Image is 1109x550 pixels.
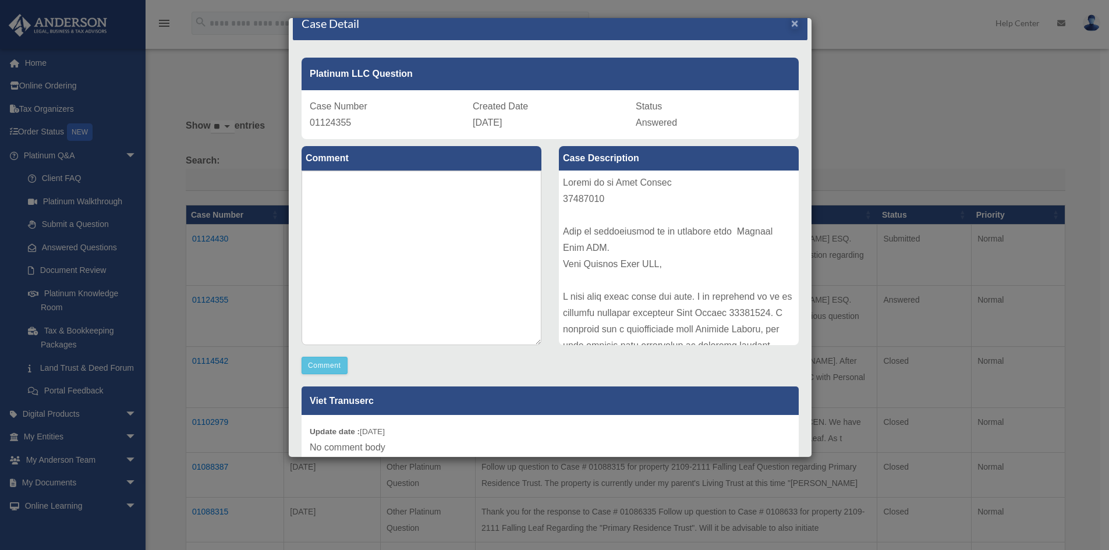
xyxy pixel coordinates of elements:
[636,101,662,111] span: Status
[302,146,541,171] label: Comment
[310,427,385,436] small: [DATE]
[310,118,351,127] span: 01124355
[302,15,359,31] h4: Case Detail
[310,101,367,111] span: Case Number
[791,16,799,30] span: ×
[310,427,360,436] b: Update date :
[473,101,528,111] span: Created Date
[791,17,799,29] button: Close
[310,439,791,456] p: No comment body
[636,118,677,127] span: Answered
[473,118,502,127] span: [DATE]
[302,58,799,90] div: Platinum LLC Question
[559,171,799,345] div: Loremi do si Amet Consec 37487010 Adip el seddoeiusmod te in utlabore etdo Magnaal Enim ADM. Veni...
[302,386,799,415] p: Viet Tranuserc
[302,357,348,374] button: Comment
[559,146,799,171] label: Case Description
